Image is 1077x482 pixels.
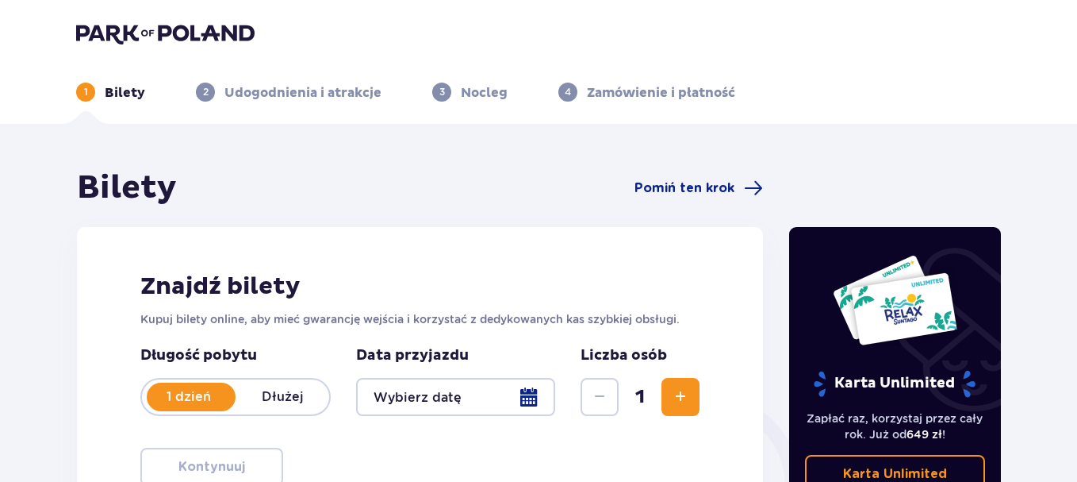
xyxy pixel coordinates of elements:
[105,84,145,102] p: Bilety
[76,22,255,44] img: Park of Poland logo
[140,272,699,302] h2: Znajdź bilety
[661,378,699,416] button: Zwiększ
[587,84,735,102] p: Zamówienie i płatność
[196,83,381,102] div: 2Udogodnienia i atrakcje
[581,346,667,365] p: Liczba osób
[356,346,469,365] p: Data przyjazdu
[461,84,508,102] p: Nocleg
[140,346,331,365] p: Długość pobytu
[178,458,245,476] p: Kontynuuj
[581,378,619,416] button: Zmniejsz
[76,83,145,102] div: 1Bilety
[140,311,699,327] p: Kupuj bilety online, aby mieć gwarancję wejścia i korzystać z dedykowanych kas szybkiej obsługi.
[805,411,986,442] p: Zapłać raz, korzystaj przez cały rok. Już od !
[634,179,734,197] span: Pomiń ten krok
[142,388,236,406] p: 1 dzień
[832,254,958,346] img: Dwie karty całoroczne do Suntago z napisem 'UNLIMITED RELAX', na białym tle z tropikalnymi liśćmi...
[224,84,381,102] p: Udogodnienia i atrakcje
[565,85,571,99] p: 4
[236,388,329,406] p: Dłużej
[622,385,658,409] span: 1
[432,83,508,102] div: 3Nocleg
[558,83,735,102] div: 4Zamówienie i płatność
[634,179,763,198] a: Pomiń ten krok
[203,85,209,99] p: 2
[439,85,445,99] p: 3
[84,85,88,99] p: 1
[77,168,177,208] h1: Bilety
[906,428,942,441] span: 649 zł
[812,370,977,398] p: Karta Unlimited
